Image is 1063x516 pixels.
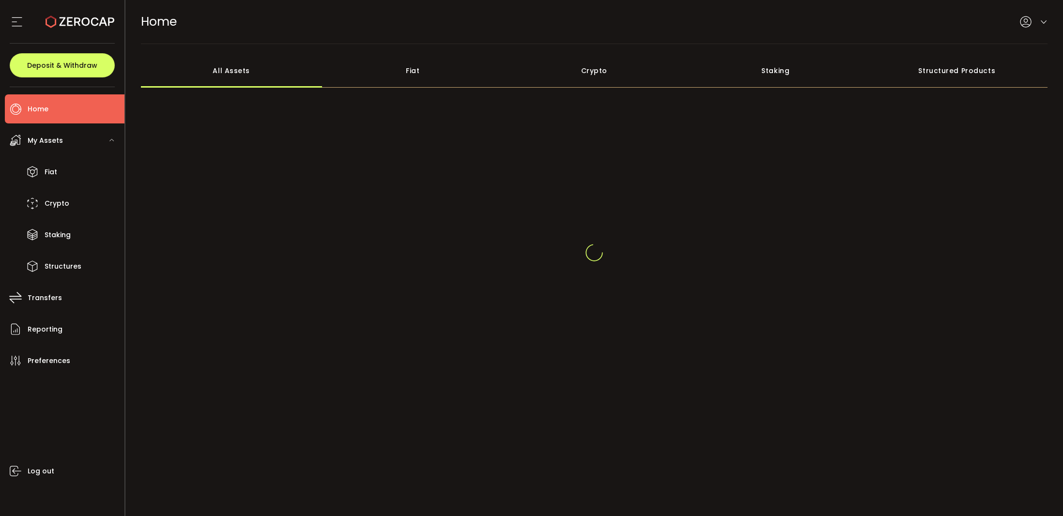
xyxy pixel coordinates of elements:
[28,134,63,148] span: My Assets
[685,54,866,88] div: Staking
[45,165,57,179] span: Fiat
[45,197,69,211] span: Crypto
[141,13,177,30] span: Home
[504,54,685,88] div: Crypto
[28,354,70,368] span: Preferences
[322,54,504,88] div: Fiat
[27,62,97,69] span: Deposit & Withdraw
[866,54,1048,88] div: Structured Products
[28,291,62,305] span: Transfers
[28,322,62,336] span: Reporting
[28,464,54,478] span: Log out
[141,54,323,88] div: All Assets
[28,102,48,116] span: Home
[45,228,71,242] span: Staking
[45,259,81,273] span: Structures
[10,53,115,77] button: Deposit & Withdraw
